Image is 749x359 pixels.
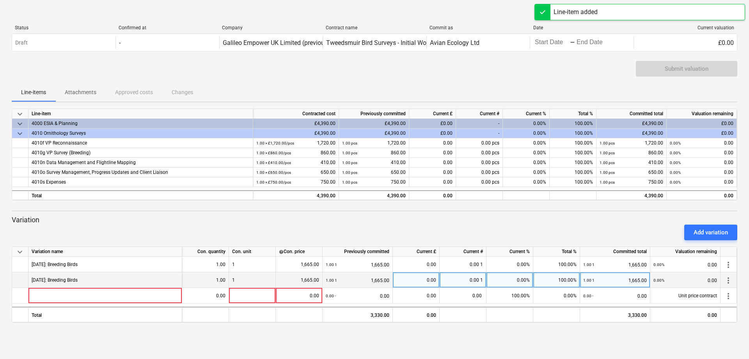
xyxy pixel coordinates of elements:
[28,109,253,119] div: Line-item
[503,129,550,138] div: 0.00%
[28,247,182,257] div: Variation name
[326,263,337,267] small: 1.00 1
[670,158,733,168] div: 0.00
[182,247,229,257] div: Con. quantity
[256,170,291,175] small: 1.00 × £650.00 / pcs
[550,168,596,177] div: 100.00%
[653,263,664,267] small: 0.00%
[409,168,456,177] div: 0.00
[253,129,339,138] div: £4,390.00
[342,141,357,145] small: 1.00 pcs
[393,247,440,257] div: Current £
[409,177,456,187] div: 0.00
[323,247,393,257] div: Previously committed
[670,141,681,145] small: 0.00%
[32,257,78,272] div: June 2025: Breeding Birds
[503,148,550,158] div: 0.00%
[670,148,733,158] div: 0.00
[396,257,436,272] div: 0.00
[503,177,550,187] div: 0.00%
[583,294,593,298] small: 0.00 -
[32,177,250,187] div: 4010s Expenses
[430,39,479,46] div: Avian Ecology Ltd
[440,272,486,288] div: 0.00 1
[393,307,440,322] div: 0.00
[256,148,335,158] div: 860.00
[634,36,737,49] div: £0.00
[256,191,335,201] div: 4,390.00
[600,151,615,155] small: 1.00 pcs
[342,177,406,187] div: 750.00
[600,177,663,187] div: 750.00
[339,119,409,129] div: £4,390.00
[670,168,733,177] div: 0.00
[667,129,737,138] div: £0.00
[256,161,291,165] small: 1.00 × £410.00 / pcs
[409,158,456,168] div: 0.00
[596,119,667,129] div: £4,390.00
[550,148,596,158] div: 100.00%
[637,25,734,30] div: Current valuation
[279,249,284,254] span: help
[456,129,503,138] div: -
[600,138,663,148] div: 1,720.00
[342,191,406,201] div: 4,390.00
[583,257,647,273] div: 1,665.00
[409,109,456,119] div: Current £
[550,158,596,168] div: 100.00%
[409,190,456,200] div: 0.00
[583,288,647,304] div: 0.00
[119,25,216,30] div: Confirmed at
[670,151,681,155] small: 0.00%
[28,190,253,200] div: Total
[596,109,667,119] div: Committed total
[583,278,595,282] small: 1.00 1
[279,272,319,288] div: 1,665.00
[440,257,486,272] div: 0.00 1
[409,148,456,158] div: 0.00
[667,109,737,119] div: Valuation remaining
[409,119,456,129] div: £0.00
[15,129,25,138] span: keyboard_arrow_down
[600,158,663,168] div: 410.00
[550,119,596,129] div: 100.00%
[342,151,357,155] small: 1.00 pcs
[486,288,533,304] div: 100.00%
[342,170,357,175] small: 1.00 pcs
[256,151,291,155] small: 1.00 × £860.00 / pcs
[670,170,681,175] small: 0.00%
[650,288,721,304] div: Unit price contract
[342,161,357,165] small: 1.00 pcs
[326,39,431,46] div: Tweedsmuir Bird Surveys - Initial Work
[396,288,436,304] div: 0.00
[229,272,276,288] div: 1
[600,141,615,145] small: 1.00 pcs
[279,257,319,272] div: 1,665.00
[550,109,596,119] div: Total %
[253,109,339,119] div: Contracted cost
[503,109,550,119] div: Current %
[339,129,409,138] div: £4,390.00
[503,138,550,148] div: 0.00%
[253,119,339,129] div: £4,390.00
[342,180,357,184] small: 1.00 pcs
[670,180,681,184] small: 0.00%
[600,148,663,158] div: 860.00
[223,39,397,46] div: Galileo Empower UK Limited (previously GGE Scotland Limited)
[12,215,737,225] p: Variation
[596,190,667,200] div: 4,390.00
[440,247,486,257] div: Current #
[326,272,389,288] div: 1,665.00
[456,109,503,119] div: Current #
[583,263,595,267] small: 1.00 1
[670,138,733,148] div: 0.00
[550,129,596,138] div: 100.00%
[15,39,28,47] p: Draft
[326,25,423,30] div: Contract name
[653,272,717,288] div: 0.00
[533,288,580,304] div: 0.00%
[32,138,250,148] div: 4010f VP Reconnaissance
[21,88,46,96] p: Line-items
[650,307,721,322] div: 0.00
[580,247,650,257] div: Committed total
